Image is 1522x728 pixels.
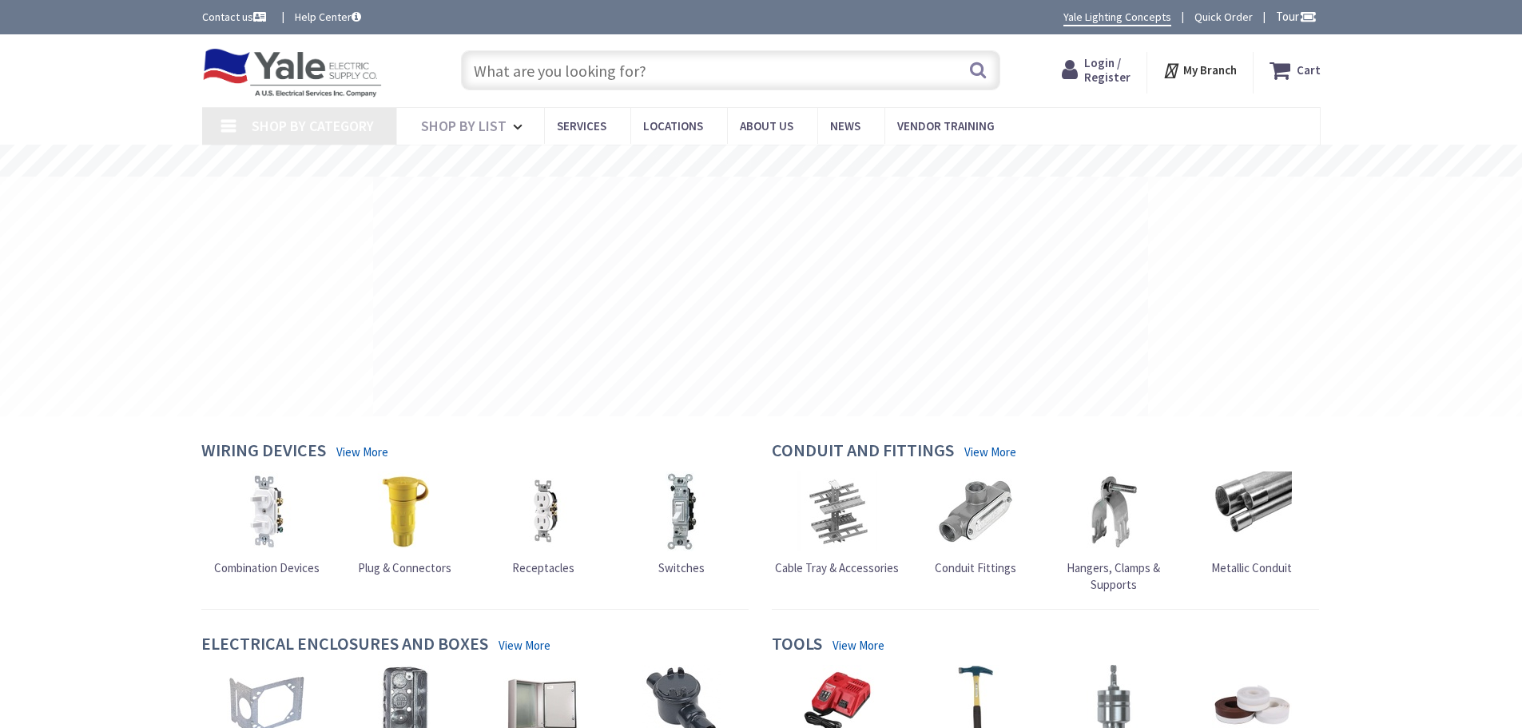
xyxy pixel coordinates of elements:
a: Quick Order [1194,9,1253,25]
strong: Cart [1297,56,1321,85]
a: Help Center [295,9,361,25]
span: Locations [643,118,703,133]
span: About Us [740,118,793,133]
a: View More [499,637,550,654]
a: Yale Lighting Concepts [1063,9,1171,26]
h4: Conduit and Fittings [772,440,954,463]
a: Login / Register [1062,56,1131,85]
span: Shop By List [421,117,507,135]
a: Plug & Connectors Plug & Connectors [358,471,451,576]
a: View More [964,444,1016,460]
a: View More [336,444,388,460]
span: Hangers, Clamps & Supports [1067,560,1160,592]
span: Receptacles [512,560,574,575]
img: Plug & Connectors [365,471,445,551]
span: Services [557,118,606,133]
input: What are you looking for? [461,50,1000,90]
span: Shop By Category [252,117,374,135]
img: Combination Devices [227,471,307,551]
span: Plug & Connectors [358,560,451,575]
span: News [830,118,860,133]
img: Conduit Fittings [936,471,1015,551]
span: Cable Tray & Accessories [775,560,899,575]
span: Conduit Fittings [935,560,1016,575]
a: Hangers, Clamps & Supports Hangers, Clamps & Supports [1048,471,1179,594]
a: Cart [1270,56,1321,85]
a: Metallic Conduit Metallic Conduit [1211,471,1292,576]
div: My Branch [1162,56,1237,85]
a: Combination Devices Combination Devices [214,471,320,576]
span: Vendor Training [897,118,995,133]
a: Switches Switches [642,471,721,576]
a: Receptacles Receptacles [503,471,583,576]
img: Switches [642,471,721,551]
h4: Tools [772,634,822,657]
span: Tour [1276,9,1317,24]
span: Login / Register [1084,55,1131,85]
a: View More [833,637,884,654]
h4: Electrical Enclosures and Boxes [201,634,488,657]
h4: Wiring Devices [201,440,326,463]
img: Cable Tray & Accessories [797,471,877,551]
a: Contact us [202,9,269,25]
a: Conduit Fittings Conduit Fittings [935,471,1016,576]
img: Yale Electric Supply Co. [202,48,383,97]
a: Cable Tray & Accessories Cable Tray & Accessories [775,471,899,576]
img: Hangers, Clamps & Supports [1074,471,1154,551]
img: Metallic Conduit [1212,471,1292,551]
img: Receptacles [503,471,583,551]
span: Metallic Conduit [1211,560,1292,575]
span: Switches [658,560,705,575]
span: Combination Devices [214,560,320,575]
strong: My Branch [1183,62,1237,78]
